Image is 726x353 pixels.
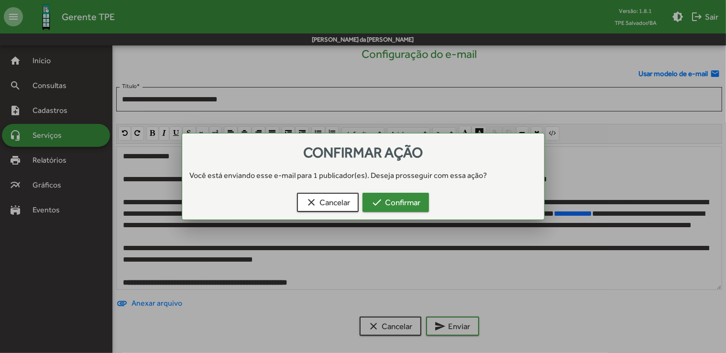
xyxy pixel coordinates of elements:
[306,194,350,211] span: Cancelar
[297,193,359,212] button: Cancelar
[363,193,429,212] button: Confirmar
[306,197,317,208] mat-icon: clear
[371,194,420,211] span: Confirmar
[371,197,383,208] mat-icon: check
[182,170,544,181] div: Você está enviando esse e-mail para 1 publicador(es). Deseja prosseguir com essa ação?
[303,144,423,161] span: Confirmar ação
